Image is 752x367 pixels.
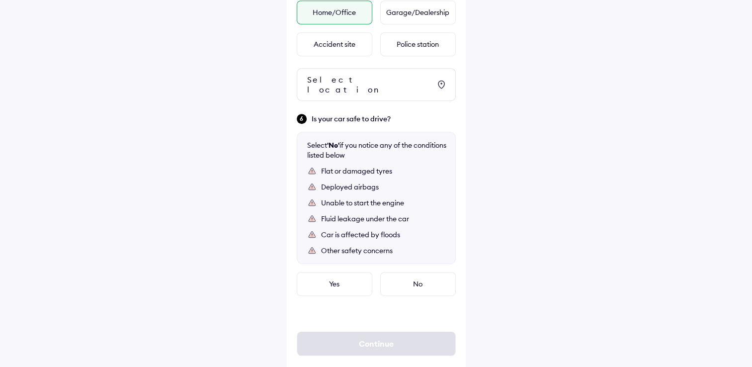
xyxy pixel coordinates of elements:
[307,75,430,94] div: Select location
[380,0,456,24] div: Garage/Dealership
[321,182,445,192] div: Deployed airbags
[327,141,339,150] b: 'No'
[321,166,445,176] div: Flat or damaged tyres
[321,246,445,256] div: Other safety concerns
[321,198,445,208] div: Unable to start the engine
[321,214,445,224] div: Fluid leakage under the car
[380,272,456,296] div: No
[307,140,446,160] div: Select if you notice any of the conditions listed below
[297,32,372,56] div: Accident site
[297,0,372,24] div: Home/Office
[297,272,372,296] div: Yes
[321,230,445,240] div: Car is affected by floods
[312,114,456,124] span: Is your car safe to drive?
[380,32,456,56] div: Police station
